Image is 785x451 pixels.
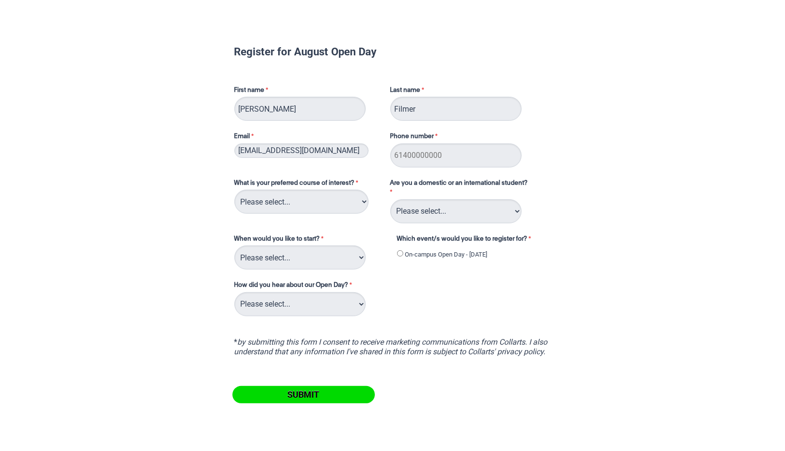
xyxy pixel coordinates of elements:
span: Are you a domestic or an international student? [390,180,528,186]
label: When would you like to start? [234,234,387,246]
label: How did you hear about our Open Day? [234,281,355,292]
select: What is your preferred course of interest? [234,190,369,214]
label: Phone number [390,132,440,143]
h1: Register for August Open Day [234,47,551,56]
select: Are you a domestic or an international student? [390,199,522,223]
input: Phone number [390,143,522,168]
label: On-campus Open Day - [DATE] [405,250,488,259]
label: First name [234,86,381,97]
input: First name [234,97,366,121]
input: Submit [232,386,375,403]
i: by submitting this form I consent to receive marketing communications from Collarts. I also under... [234,337,548,356]
label: Which event/s would you like to register for? [397,234,543,246]
label: What is your preferred course of interest? [234,179,381,190]
select: How did you hear about our Open Day? [234,292,366,316]
input: Last name [390,97,522,121]
label: Email [234,132,381,143]
select: When would you like to start? [234,245,366,270]
input: Email [234,143,369,158]
label: Last name [390,86,427,97]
